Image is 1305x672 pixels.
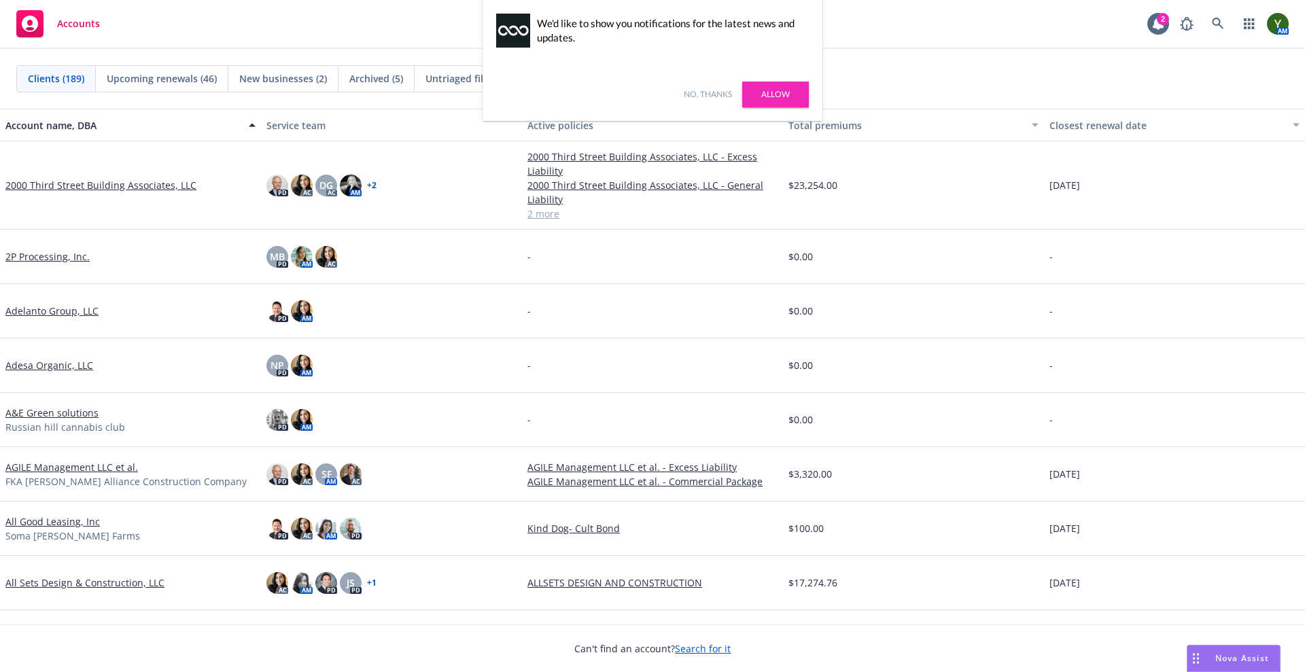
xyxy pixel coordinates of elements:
span: Untriaged files (117) [425,71,518,86]
span: [DATE] [1049,521,1080,535]
div: Service team [266,118,517,132]
img: photo [266,409,288,431]
a: Accounts [11,5,105,43]
span: Upcoming renewals (46) [107,71,217,86]
span: FKA [PERSON_NAME] Alliance Construction Company [5,474,247,489]
span: Archived (5) [349,71,403,86]
span: [DATE] [1049,576,1080,590]
span: JS [347,576,355,590]
img: photo [266,300,288,322]
span: - [527,249,531,264]
a: AGILE Management LLC et al. [5,460,138,474]
span: SF [321,467,332,481]
a: Adelanto Group, LLC [5,304,99,318]
span: - [1049,304,1053,318]
img: photo [291,355,313,376]
div: Account name, DBA [5,118,241,132]
a: AGILE Management LLC et al. - Commercial Package [527,474,778,489]
span: [DATE] [1049,178,1080,192]
a: Search [1204,10,1232,37]
div: Closest renewal date [1049,118,1285,132]
button: Service team [261,109,522,141]
a: No, thanks [684,88,732,101]
span: Can't find an account? [574,641,731,656]
span: Soma [PERSON_NAME] Farms [5,529,140,543]
img: photo [340,518,362,540]
span: - [527,304,531,318]
img: photo [340,463,362,485]
span: Clients (189) [28,71,84,86]
span: $23,254.00 [788,178,837,192]
img: photo [315,518,337,540]
span: DG [319,178,333,192]
a: ALLSETS DESIGN AND CONSTRUCTION [527,576,778,590]
img: photo [291,572,313,594]
button: Nova Assist [1187,645,1281,672]
img: photo [291,175,313,196]
a: 2P Processing, Inc. [5,249,90,264]
a: AGILE Management LLC et al. - Excess Liability [527,460,778,474]
div: Total premiums [788,118,1024,132]
a: 2 more [527,207,778,221]
span: $100.00 [788,521,824,535]
img: photo [291,300,313,322]
span: - [527,412,531,427]
span: Russian hill cannabis club [5,420,125,434]
a: 2000 Third Street Building Associates, LLC - General Liability [527,178,778,207]
span: $0.00 [788,249,813,264]
span: Accounts [57,18,100,29]
a: Allow [742,82,809,107]
span: - [1049,358,1053,372]
a: Search for it [675,642,731,655]
span: - [1049,249,1053,264]
span: [DATE] [1049,467,1080,481]
a: 2000 Third Street Building Associates, LLC - Excess Liability [527,149,778,178]
a: All Sets Design & Construction, LLC [5,576,164,590]
span: MB [270,249,285,264]
img: photo [315,572,337,594]
img: photo [266,518,288,540]
span: Nova Assist [1215,652,1269,664]
span: $0.00 [788,412,813,427]
img: photo [266,463,288,485]
button: Closest renewal date [1044,109,1305,141]
span: $0.00 [788,358,813,372]
div: We'd like to show you notifications for the latest news and updates. [537,16,802,45]
span: $3,320.00 [788,467,832,481]
a: A&E Green solutions [5,406,99,420]
a: + 2 [367,181,377,190]
a: Adesa Organic, LLC [5,358,93,372]
img: photo [266,175,288,196]
img: photo [291,409,313,431]
img: photo [340,175,362,196]
a: Report a Bug [1173,10,1200,37]
span: $17,274.76 [788,576,837,590]
div: Drag to move [1187,646,1204,671]
span: New businesses (2) [239,71,327,86]
a: Switch app [1236,10,1263,37]
span: - [1049,412,1053,427]
a: 2000 Third Street Building Associates, LLC [5,178,196,192]
button: Total premiums [783,109,1044,141]
div: Active policies [527,118,778,132]
img: photo [291,518,313,540]
img: photo [291,246,313,268]
span: NP [271,358,284,372]
img: photo [315,246,337,268]
span: $0.00 [788,304,813,318]
span: - [527,358,531,372]
img: photo [266,572,288,594]
a: + 1 [367,579,377,587]
img: photo [1267,13,1289,35]
button: Active policies [522,109,783,141]
img: photo [291,463,313,485]
a: All Good Leasing, Inc [5,514,100,529]
div: 2 [1157,13,1169,25]
a: Kind Dog- Cult Bond [527,521,778,535]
